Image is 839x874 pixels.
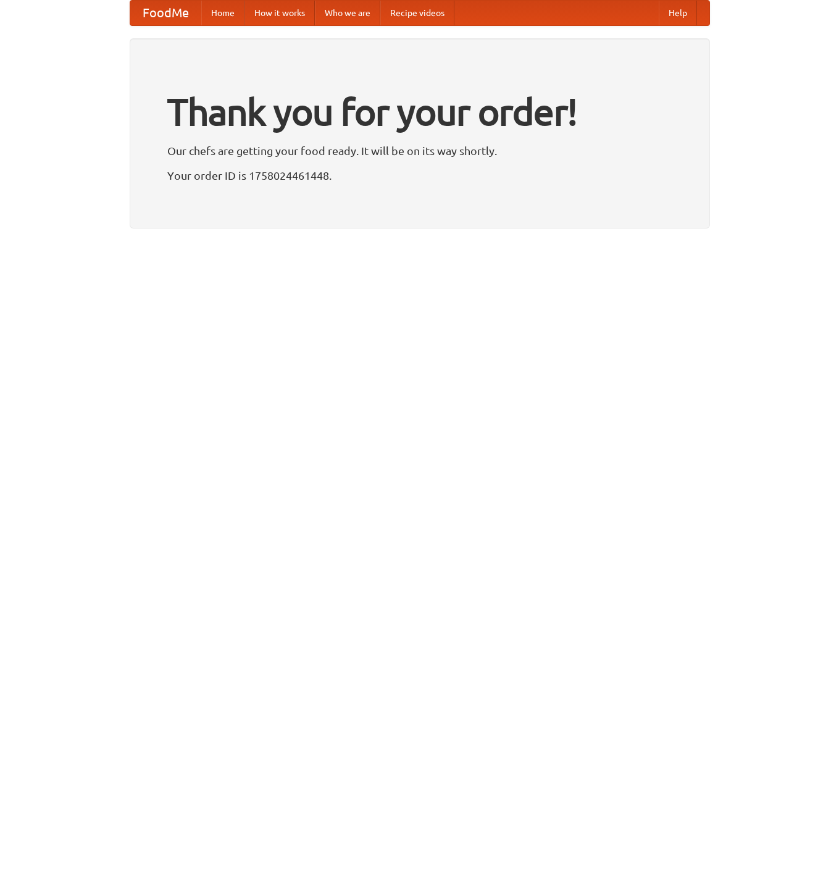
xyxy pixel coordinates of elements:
p: Our chefs are getting your food ready. It will be on its way shortly. [167,141,672,160]
a: How it works [244,1,315,25]
a: Help [659,1,697,25]
a: Who we are [315,1,380,25]
a: FoodMe [130,1,201,25]
h1: Thank you for your order! [167,82,672,141]
a: Home [201,1,244,25]
a: Recipe videos [380,1,454,25]
p: Your order ID is 1758024461448. [167,166,672,185]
